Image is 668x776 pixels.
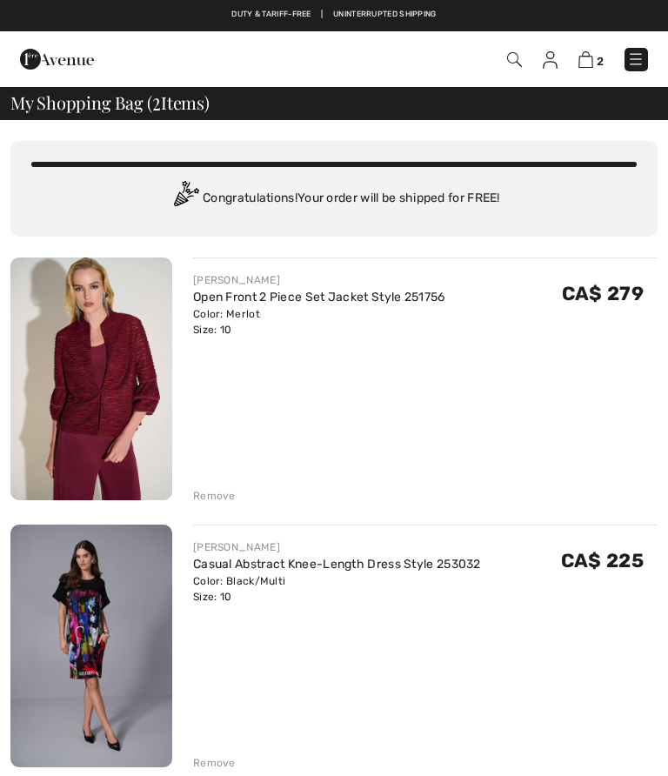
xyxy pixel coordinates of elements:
[168,181,203,216] img: Congratulation2.svg
[152,90,161,112] span: 2
[10,258,172,500] img: Open Front 2 Piece Set Jacket Style 251756
[543,51,558,69] img: My Info
[193,573,481,605] div: Color: Black/Multi Size: 10
[193,290,445,304] a: Open Front 2 Piece Set Jacket Style 251756
[193,755,236,771] div: Remove
[193,306,445,338] div: Color: Merlot Size: 10
[193,272,445,288] div: [PERSON_NAME]
[597,55,604,68] span: 2
[20,42,94,77] img: 1ère Avenue
[562,282,644,305] span: CA$ 279
[193,557,481,572] a: Casual Abstract Knee-Length Dress Style 253032
[10,94,210,111] span: My Shopping Bag ( Items)
[507,52,522,67] img: Search
[193,539,481,555] div: [PERSON_NAME]
[20,51,94,66] a: 1ère Avenue
[578,51,593,68] img: Shopping Bag
[627,50,645,68] img: Menu
[10,525,172,767] img: Casual Abstract Knee-Length Dress Style 253032
[561,549,644,572] span: CA$ 225
[578,50,604,69] a: 2
[193,488,236,504] div: Remove
[31,181,637,216] div: Congratulations! Your order will be shipped for FREE!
